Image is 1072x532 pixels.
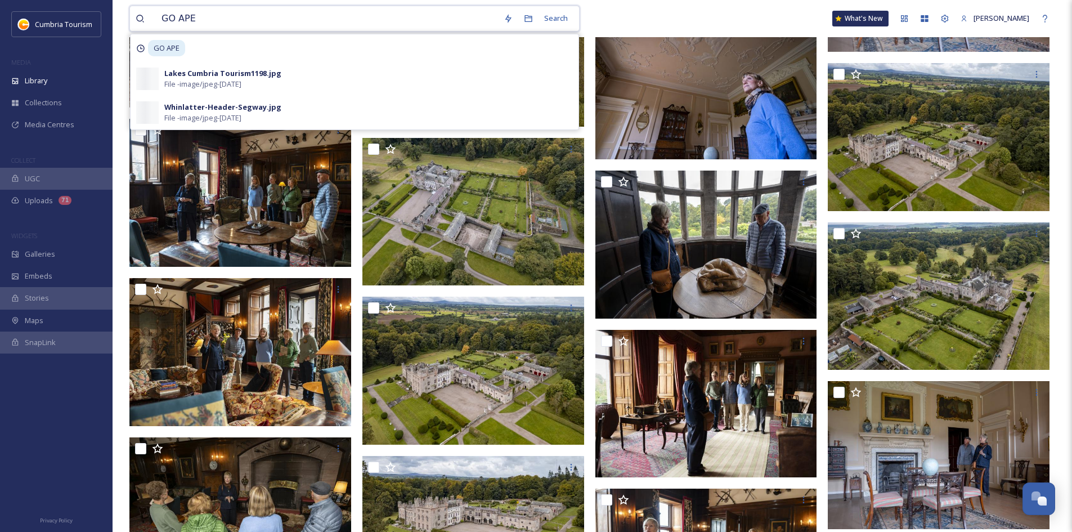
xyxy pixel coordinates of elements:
img: images.jpg [18,19,29,30]
img: CUMBRIATOURISM_240924_PaulMitchell_Hutton_In_The_Forest-36.jpg [129,278,351,426]
span: Library [25,75,47,86]
div: Search [539,7,573,29]
a: Privacy Policy [40,513,73,526]
div: Whinlatter-Header-Segway.jpg [164,102,281,113]
span: WIDGETS [11,231,37,240]
span: Galleries [25,249,55,260]
span: Collections [25,97,62,108]
img: CUMBRIATOURISM_240924_PaulMitchell_Hutton_In_The_Forest-65.jpg [595,171,817,319]
img: CUMBRIATOURISM_240924_PaulMitchell_Hutton_In_The_Forest-38.jpg [129,119,351,267]
img: CUMBRIATOURISM_240924_PaulMitchell_Hutton_In_The_Forest-91.jpg [595,11,817,159]
span: COLLECT [11,156,35,164]
span: Media Centres [25,119,74,130]
img: CUMBRIATOURISM_240924_PaulMitchell_Hutton_In_The_Forest-12.jpg [828,222,1049,370]
a: [PERSON_NAME] [955,7,1035,29]
span: File - image/jpeg - [DATE] [164,79,241,90]
span: UGC [25,173,40,184]
span: Maps [25,315,43,326]
span: GO APE [148,40,185,56]
img: CUMBRIATOURISM_240924_PaulMitchell_Hutton_In_The_Forest-92.jpg [828,381,1049,529]
div: 71 [59,196,71,205]
span: Uploads [25,195,53,206]
input: Search your library [156,6,498,31]
span: [PERSON_NAME] [974,13,1029,23]
button: Open Chat [1022,482,1055,515]
span: Privacy Policy [40,517,73,524]
span: SnapLink [25,337,56,348]
span: Cumbria Tourism [35,19,92,29]
span: MEDIA [11,58,31,66]
div: Lakes Cumbria Tourism1198.jpg [164,68,281,79]
span: File - image/jpeg - [DATE] [164,113,241,123]
img: CUMBRIATOURISM_240924_PaulMitchell_Hutton_In_The_Forest-31.jpg [362,138,584,286]
a: What's New [832,11,889,26]
span: Stories [25,293,49,303]
img: CUMBRIATOURISM_240924_PaulMitchell_Hutton_In_The_Forest-16.jpg [362,297,584,445]
img: CUMBRIATOURISM_240924_PaulMitchell_Hutton_In_The_Forest-76.jpg [595,329,817,477]
img: CUMBRIATOURISM_240924_PaulMitchell_Hutton_In_The_Forest-15.jpg [828,63,1049,211]
span: Embeds [25,271,52,281]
